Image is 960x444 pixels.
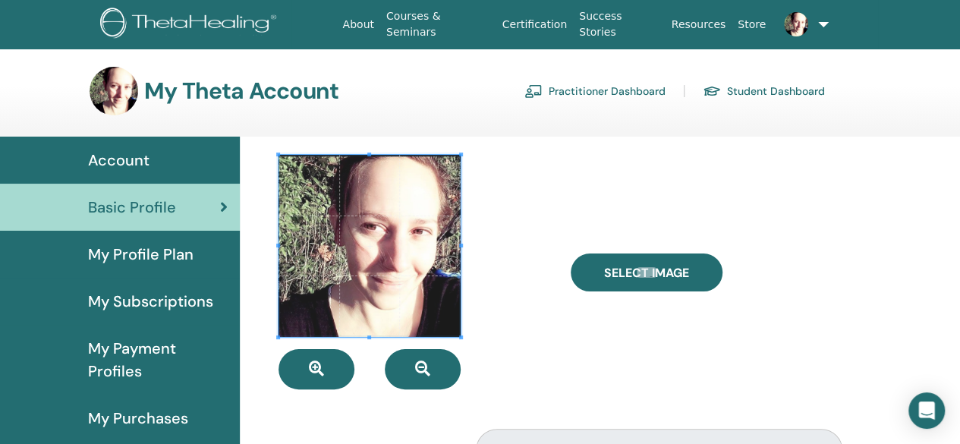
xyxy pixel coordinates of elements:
a: Courses & Seminars [380,2,496,46]
div: Open Intercom Messenger [908,392,945,429]
a: Success Stories [573,2,665,46]
a: Practitioner Dashboard [524,79,666,103]
img: graduation-cap.svg [703,85,721,98]
img: chalkboard-teacher.svg [524,84,543,98]
span: My Profile Plan [88,243,194,266]
a: About [337,11,380,39]
span: My Subscriptions [88,290,213,313]
span: My Payment Profiles [88,337,228,383]
a: Student Dashboard [703,79,825,103]
img: default.jpg [90,67,138,115]
a: Certification [496,11,573,39]
a: Resources [666,11,732,39]
input: Select Image [637,267,656,278]
h3: My Theta Account [144,77,338,105]
a: Store [732,11,772,39]
img: logo.png [100,8,282,42]
span: Account [88,149,150,172]
span: Select Image [604,265,689,281]
span: Basic Profile [88,196,176,219]
span: My Purchases [88,407,188,430]
img: default.jpg [784,12,808,36]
